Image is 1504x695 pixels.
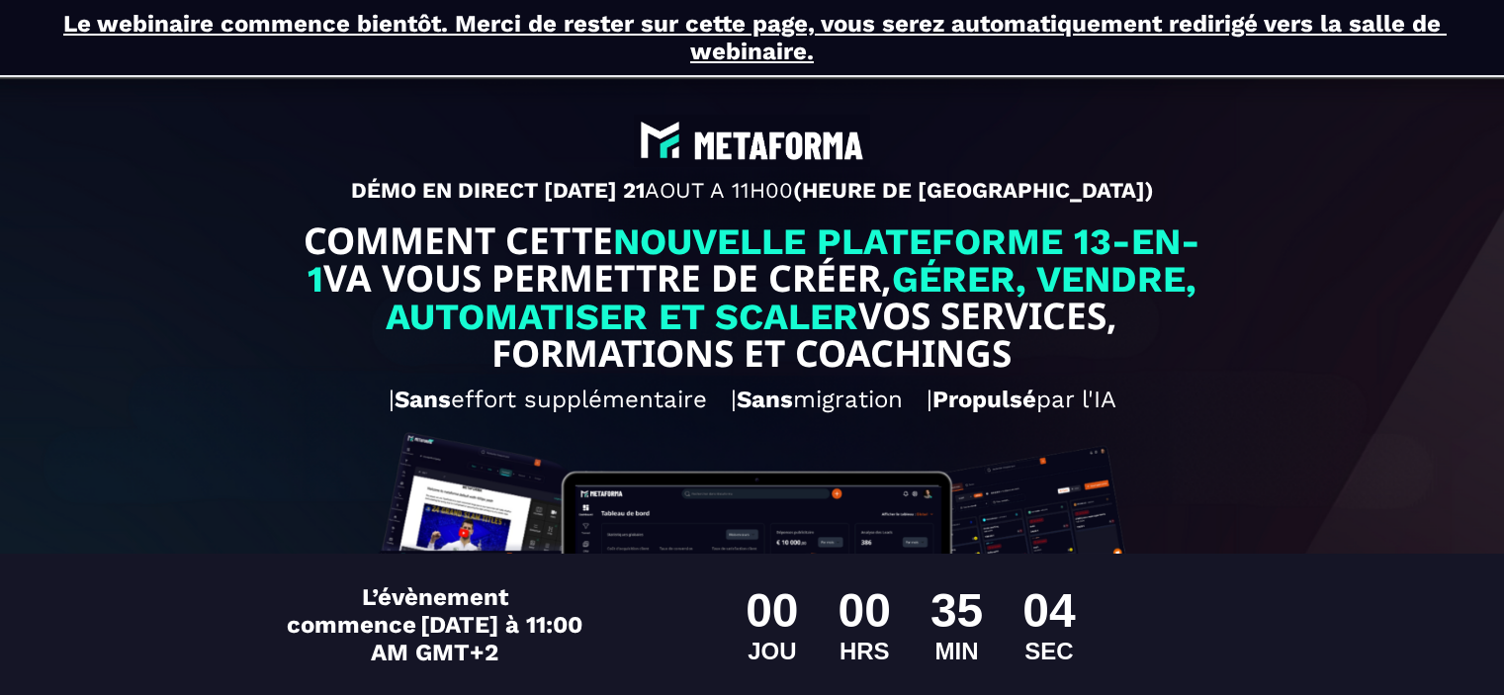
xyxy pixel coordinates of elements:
[746,583,798,638] div: 00
[645,178,793,203] span: AOUT A 11H00
[1022,583,1075,638] div: 04
[932,386,1036,413] b: Propulsé
[63,10,1447,65] u: Le webinaire commence bientôt. Merci de rester sur cette page, vous serez automatiquement redirig...
[287,583,508,639] span: L’évènement commence
[1022,638,1075,665] div: SEC
[634,115,870,167] img: abe9e435164421cb06e33ef15842a39e_e5ef653356713f0d7dd3797ab850248d_Capture_d%E2%80%99e%CC%81cran_2...
[308,220,1200,301] span: NOUVELLE PLATEFORME 13-EN-1
[930,583,983,638] div: 35
[839,638,891,665] div: HRS
[839,583,891,638] div: 00
[737,386,793,413] b: Sans
[395,386,451,413] b: Sans
[288,217,1216,376] text: COMMENT CETTE VA VOUS PERMETTRE DE CRÉER, VOS SERVICES, FORMATIONS ET COACHINGS
[371,611,582,666] span: [DATE] à 11:00 AM GMT+2
[15,178,1489,203] p: DÉMO EN DIRECT [DATE] 21 (HEURE DE [GEOGRAPHIC_DATA])
[930,638,983,665] div: MIN
[15,376,1489,423] h2: | effort supplémentaire | migration | par l'IA
[386,258,1206,338] span: GÉRER, VENDRE, AUTOMATISER ET SCALER
[746,638,798,665] div: JOU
